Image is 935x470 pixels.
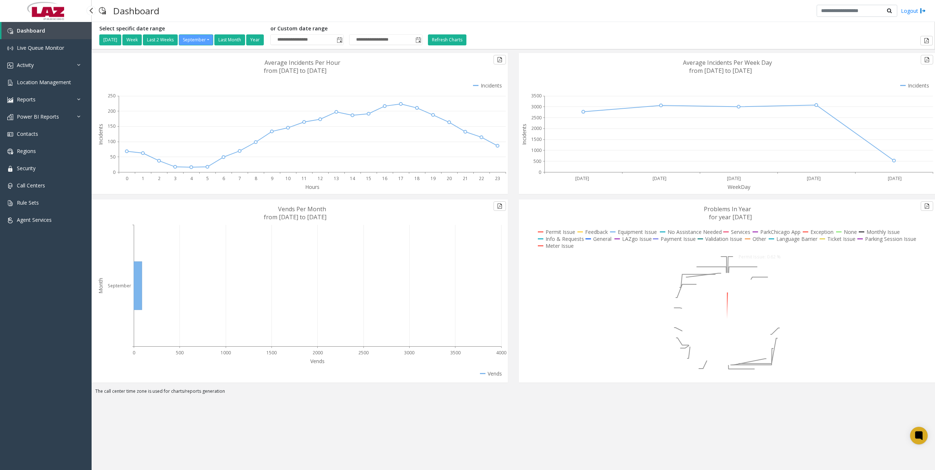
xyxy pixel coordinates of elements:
text: 12 [318,175,323,182]
button: Export to pdf [921,201,933,211]
button: Year [246,34,264,45]
text: from [DATE] to [DATE] [689,67,752,75]
a: Logout [901,7,926,15]
span: Power BI Reports [17,113,59,120]
text: 2500 [531,115,542,121]
text: 0 [113,169,115,175]
img: 'icon' [7,166,13,172]
text: [DATE] [727,175,741,182]
text: Problems In Year [704,205,751,213]
img: 'icon' [7,80,13,86]
span: Dashboard [17,27,45,34]
img: 'icon' [7,131,13,137]
text: Hours [305,183,319,190]
text: 2000 [313,350,323,356]
text: 2000 [531,125,542,131]
button: [DATE] [99,34,121,45]
text: 1 [142,175,144,182]
img: 'icon' [7,97,13,103]
text: 16 [382,175,387,182]
text: 0 [126,175,128,182]
text: 1000 [221,350,231,356]
h5: or Custom date range [270,26,422,32]
text: 0 [133,350,135,356]
text: 3500 [531,93,542,99]
a: Dashboard [1,22,92,39]
button: Export to pdf [921,55,933,64]
span: Toggle popup [335,35,343,45]
text: 17 [398,175,403,182]
h5: Select specific date range [99,26,265,32]
text: 1500 [531,136,542,142]
text: Incidents [97,124,104,145]
text: 6 [222,175,225,182]
button: Week [122,34,142,45]
text: Permit Issue: 0.62 % [739,254,781,260]
text: 8 [255,175,257,182]
text: 7 [239,175,241,182]
text: 50 [110,154,115,160]
text: 1000 [531,147,542,153]
text: from [DATE] to [DATE] [264,67,326,75]
span: Activity [17,61,34,68]
text: 500 [533,158,541,164]
text: 4 [190,175,193,182]
span: Contacts [17,130,38,137]
span: Agent Services [17,216,52,223]
text: 200 [108,108,115,114]
text: 1500 [266,350,277,356]
button: Last 2 Weeks [143,34,178,45]
text: 3500 [450,350,461,356]
text: 10 [285,175,291,182]
img: 'icon' [7,63,13,68]
text: Average Incidents Per Hour [265,59,340,67]
text: 9 [271,175,273,182]
text: Vends [310,358,325,365]
img: logout [920,7,926,15]
text: [DATE] [807,175,821,182]
button: September [179,34,213,45]
span: Rule Sets [17,199,39,206]
text: 21 [463,175,468,182]
img: 'icon' [7,217,13,223]
text: September [108,283,131,289]
img: 'icon' [7,183,13,189]
text: 19 [430,175,436,182]
text: 4000 [496,350,506,356]
span: Regions [17,148,36,154]
text: 500 [176,350,184,356]
button: Last Month [214,34,245,45]
text: 22 [479,175,484,182]
span: Location Management [17,79,71,86]
text: 3000 [531,104,542,110]
text: from [DATE] to [DATE] [264,213,326,221]
span: Live Queue Monitor [17,44,64,51]
img: 'icon' [7,45,13,51]
img: pageIcon [99,2,106,20]
text: [DATE] [888,175,902,182]
text: [DATE] [653,175,666,182]
text: 5 [206,175,209,182]
text: 2500 [358,350,369,356]
span: Toggle popup [414,35,422,45]
text: Vends Per Month [278,205,326,213]
span: Security [17,165,36,172]
text: 23 [495,175,500,182]
text: 3 [174,175,177,182]
text: Incidents [521,124,528,145]
img: 'icon' [7,200,13,206]
button: Refresh Charts [428,34,466,45]
button: Export to pdf [920,36,933,45]
span: Reports [17,96,36,103]
img: 'icon' [7,28,13,34]
text: 14 [350,175,355,182]
text: 100 [108,138,115,145]
text: Month [97,278,104,294]
text: 13 [334,175,339,182]
text: 2 [158,175,160,182]
button: Export to pdf [494,55,506,64]
text: 0 [539,169,541,175]
text: 18 [414,175,420,182]
text: Average Incidents Per Week Day [683,59,772,67]
text: 15 [366,175,371,182]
